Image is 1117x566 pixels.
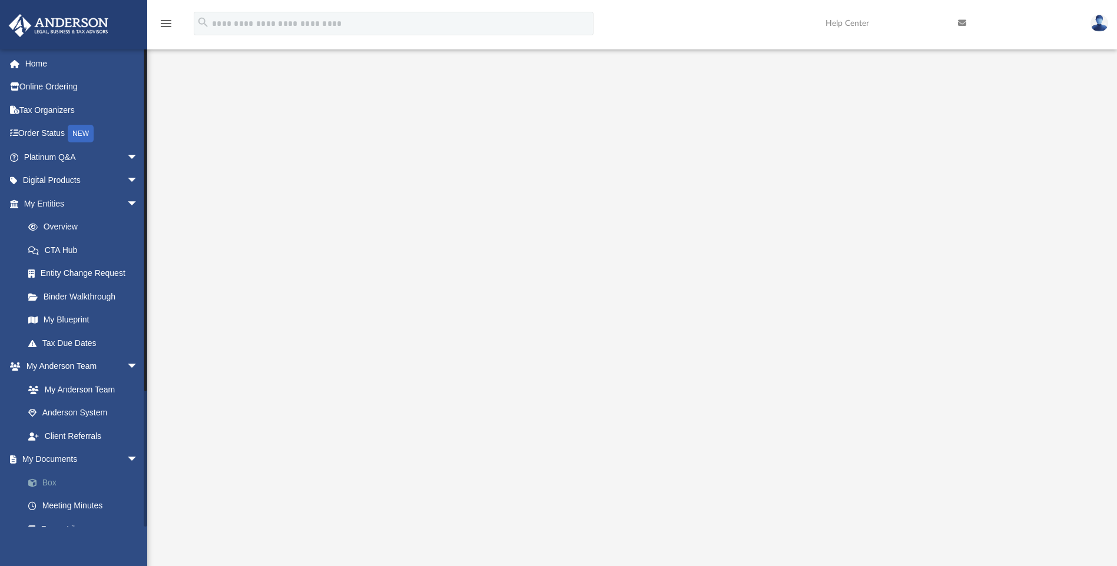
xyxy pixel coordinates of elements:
a: My Blueprint [16,308,150,332]
a: CTA Hub [16,238,156,262]
img: Anderson Advisors Platinum Portal [5,14,112,37]
span: arrow_drop_down [127,448,150,472]
a: Entity Change Request [16,262,156,285]
a: My Anderson Teamarrow_drop_down [8,355,150,378]
a: Digital Productsarrow_drop_down [8,169,156,192]
span: arrow_drop_down [127,192,150,216]
span: arrow_drop_down [127,355,150,379]
i: search [197,16,210,29]
a: Home [8,52,156,75]
a: Tax Organizers [8,98,156,122]
span: arrow_drop_down [127,145,150,169]
a: Box [16,471,156,494]
div: NEW [68,125,94,142]
span: arrow_drop_down [127,169,150,193]
a: Tax Due Dates [16,331,156,355]
img: User Pic [1091,15,1108,32]
a: Overview [16,215,156,239]
a: Forms Library [16,517,150,541]
a: My Documentsarrow_drop_down [8,448,156,471]
a: Anderson System [16,401,150,425]
a: Meeting Minutes [16,494,156,518]
a: Online Ordering [8,75,156,99]
a: Platinum Q&Aarrow_drop_down [8,145,156,169]
a: My Entitiesarrow_drop_down [8,192,156,215]
a: menu [159,22,173,31]
a: Binder Walkthrough [16,285,156,308]
a: Client Referrals [16,424,150,448]
i: menu [159,16,173,31]
a: Order StatusNEW [8,122,156,146]
a: My Anderson Team [16,378,144,401]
